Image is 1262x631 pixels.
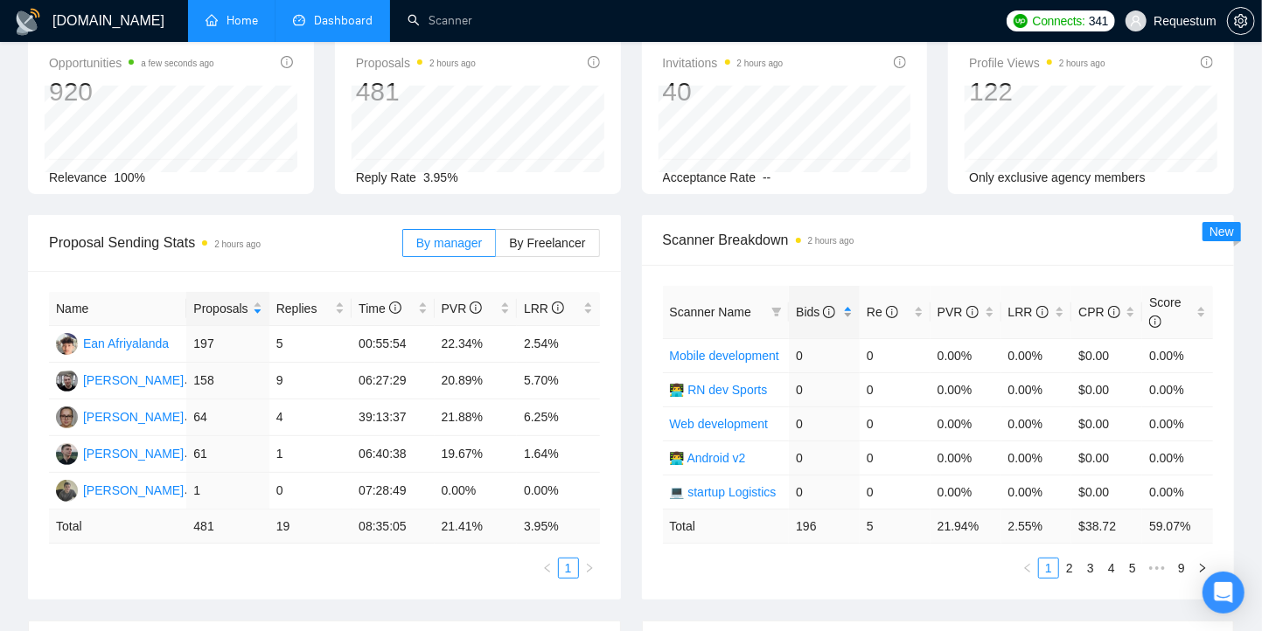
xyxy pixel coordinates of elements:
[1172,558,1191,578] a: 9
[969,52,1105,73] span: Profile Views
[1001,440,1072,475] td: 0.00%
[56,372,184,386] a: VL[PERSON_NAME]
[537,558,558,579] li: Previous Page
[356,170,416,184] span: Reply Rate
[1142,372,1213,406] td: 0.00%
[867,305,898,319] span: Re
[435,363,517,399] td: 20.89%
[1001,509,1072,543] td: 2.55 %
[670,383,768,397] a: 👨‍💻 RN dev Sports
[56,446,184,460] a: AS[PERSON_NAME]
[537,558,558,579] button: left
[1171,558,1192,579] li: 9
[860,509,931,543] td: 5
[886,306,898,318] span: info-circle
[186,399,268,436] td: 64
[435,326,517,363] td: 22.34%
[269,473,352,510] td: 0
[83,481,184,500] div: [PERSON_NAME]
[470,302,482,314] span: info-circle
[352,363,434,399] td: 06:27:29
[1017,558,1038,579] li: Previous Page
[938,305,979,319] span: PVR
[517,326,599,363] td: 2.54%
[1130,15,1142,27] span: user
[1227,14,1255,28] a: setting
[737,59,784,68] time: 2 hours ago
[193,299,248,318] span: Proposals
[352,399,434,436] td: 39:13:37
[1142,475,1213,509] td: 0.00%
[1008,305,1049,319] span: LRR
[670,485,777,499] a: 💻 startup Logistics
[49,292,186,326] th: Name
[186,436,268,473] td: 61
[931,406,1001,440] td: 0.00%
[1001,475,1072,509] td: 0.00%
[1143,558,1171,579] span: •••
[969,75,1105,108] div: 122
[49,232,402,253] span: Proposal Sending Stats
[931,338,1001,372] td: 0.00%
[860,372,931,406] td: 0
[517,363,599,399] td: 5.70%
[83,334,169,353] div: Ean Afriyalanda
[969,170,1146,184] span: Only exclusive agency members
[931,440,1001,475] td: 0.00%
[1197,563,1208,573] span: right
[352,326,434,363] td: 00:55:54
[1059,59,1105,68] time: 2 hours ago
[808,236,854,246] time: 2 hours ago
[663,52,784,73] span: Invitations
[894,56,906,68] span: info-circle
[663,75,784,108] div: 40
[83,371,184,390] div: [PERSON_NAME]
[670,349,779,363] a: Mobile development
[860,406,931,440] td: 0
[1036,306,1049,318] span: info-circle
[1123,558,1142,578] a: 5
[1210,225,1234,239] span: New
[269,292,352,326] th: Replies
[269,363,352,399] td: 9
[435,510,517,544] td: 21.41 %
[1039,558,1058,578] a: 1
[429,59,476,68] time: 2 hours ago
[796,305,835,319] span: Bids
[56,336,169,350] a: EAEan Afriyalanda
[1001,338,1072,372] td: 0.00%
[789,475,860,509] td: 0
[517,399,599,436] td: 6.25%
[269,436,352,473] td: 1
[860,440,931,475] td: 0
[56,480,78,502] img: AK
[670,417,769,431] a: Web development
[1060,558,1079,578] a: 2
[269,326,352,363] td: 5
[1149,315,1161,328] span: info-circle
[314,13,373,28] span: Dashboard
[186,510,268,544] td: 481
[509,236,585,250] span: By Freelancer
[1014,14,1028,28] img: upwork-logo.png
[579,558,600,579] li: Next Page
[789,406,860,440] td: 0
[789,338,860,372] td: 0
[435,473,517,510] td: 0.00%
[114,170,145,184] span: 100%
[1001,406,1072,440] td: 0.00%
[1001,372,1072,406] td: 0.00%
[552,302,564,314] span: info-circle
[56,443,78,465] img: AS
[1102,558,1121,578] a: 4
[281,56,293,68] span: info-circle
[768,299,785,325] span: filter
[141,59,213,68] time: a few seconds ago
[389,302,401,314] span: info-circle
[1143,558,1171,579] li: Next 5 Pages
[269,399,352,436] td: 4
[1017,558,1038,579] button: left
[1108,306,1120,318] span: info-circle
[1071,372,1142,406] td: $0.00
[1203,572,1245,614] div: Open Intercom Messenger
